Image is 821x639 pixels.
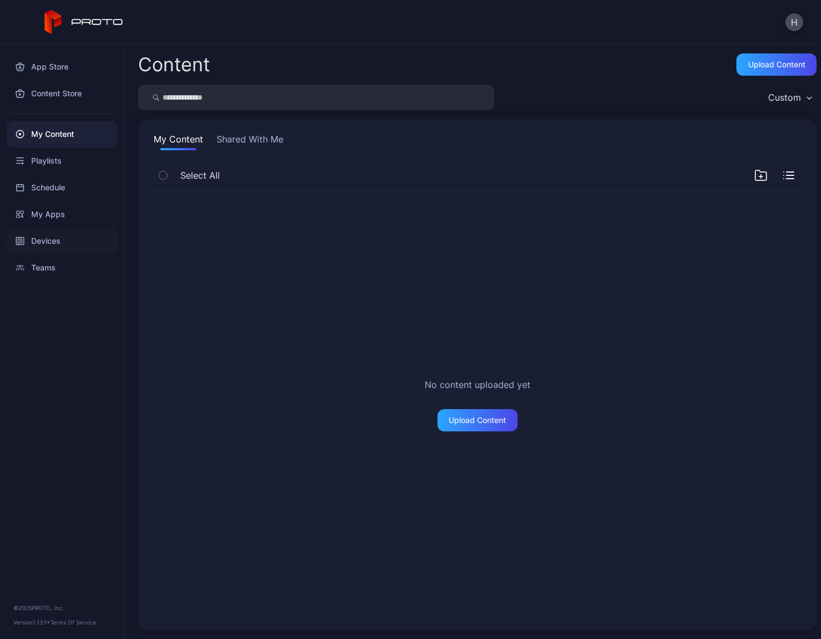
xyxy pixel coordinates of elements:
div: Custom [768,92,801,103]
button: Shared With Me [214,132,286,150]
a: Terms Of Service [50,619,96,626]
button: H [785,13,803,31]
div: Content [138,55,210,74]
a: Schedule [7,174,117,201]
a: Playlists [7,148,117,174]
span: Version 1.13.1 • [13,619,50,626]
div: Upload Content [748,60,805,69]
a: Content Store [7,80,117,107]
a: My Apps [7,201,117,228]
div: Upload Content [449,416,506,425]
button: My Content [151,132,205,150]
div: © 2025 PROTO, Inc. [13,603,111,612]
button: Custom [763,85,817,110]
a: Teams [7,254,117,281]
span: Select All [180,169,220,182]
h2: No content uploaded yet [425,378,530,391]
a: My Content [7,121,117,148]
a: Devices [7,228,117,254]
button: Upload Content [437,409,518,431]
a: App Store [7,53,117,80]
button: Upload Content [736,53,817,76]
